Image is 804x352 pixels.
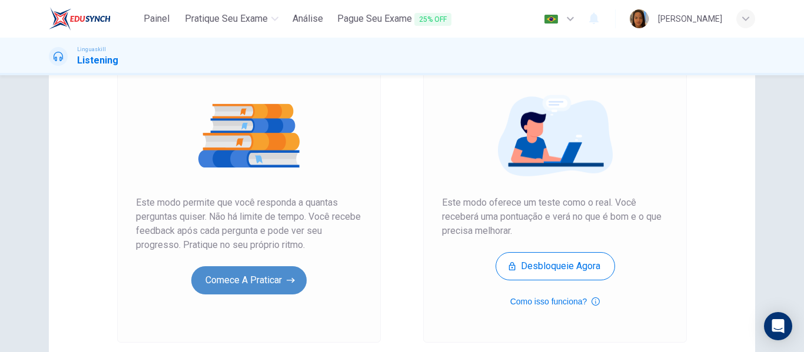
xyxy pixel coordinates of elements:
[191,266,307,294] button: Comece a praticar
[630,9,649,28] img: Profile picture
[49,7,111,31] img: EduSynch logo
[658,12,722,26] div: [PERSON_NAME]
[293,12,323,26] span: Análise
[544,15,559,24] img: pt
[510,294,600,309] button: Como isso funciona?
[77,45,106,53] span: Linguaskill
[288,8,328,30] a: Análise
[138,8,175,29] button: Painel
[414,13,451,26] span: 25% OFF
[764,312,792,340] div: Open Intercom Messenger
[496,252,615,280] button: Desbloqueie agora
[138,8,175,30] a: Painel
[77,53,118,68] h1: Listening
[288,8,328,29] button: Análise
[136,196,362,252] span: Este modo permite que você responda a quantas perguntas quiser. Não há limite de tempo. Você rece...
[144,12,170,26] span: Painel
[180,8,283,29] button: Pratique seu exame
[49,7,138,31] a: EduSynch logo
[333,8,456,30] button: Pague Seu Exame25% OFF
[442,196,668,238] span: Este modo oferece um teste como o real. Você receberá uma pontuação e verá no que é bom e o que p...
[337,12,451,26] span: Pague Seu Exame
[185,12,268,26] span: Pratique seu exame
